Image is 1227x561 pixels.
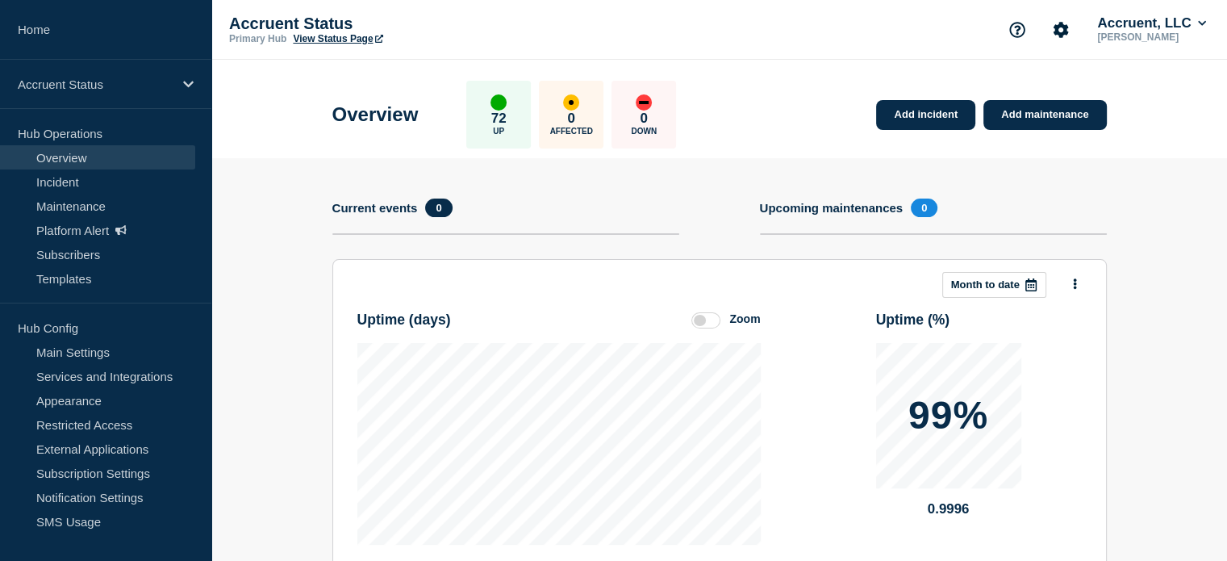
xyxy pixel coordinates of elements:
[729,312,760,325] div: Zoom
[942,272,1046,298] button: Month to date
[760,201,904,215] h4: Upcoming maintenances
[1000,13,1034,47] button: Support
[631,127,657,136] p: Down
[1094,31,1209,43] p: [PERSON_NAME]
[563,94,579,111] div: affected
[951,278,1020,291] p: Month to date
[493,127,504,136] p: Up
[550,127,593,136] p: Affected
[293,33,382,44] a: View Status Page
[425,199,452,217] span: 0
[18,77,173,91] p: Accruent Status
[229,33,286,44] p: Primary Hub
[908,396,988,435] p: 99%
[229,15,552,33] p: Accruent Status
[983,100,1106,130] a: Add maintenance
[911,199,937,217] span: 0
[357,312,451,329] h3: Uptime ( days )
[876,312,950,329] h3: Uptime ( % )
[641,111,648,127] p: 0
[876,501,1021,517] p: 0.9996
[1094,15,1209,31] button: Accruent, LLC
[1044,13,1078,47] button: Account settings
[876,100,975,130] a: Add incident
[491,111,507,127] p: 72
[568,111,575,127] p: 0
[636,94,652,111] div: down
[490,94,507,111] div: up
[332,103,419,126] h1: Overview
[332,201,418,215] h4: Current events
